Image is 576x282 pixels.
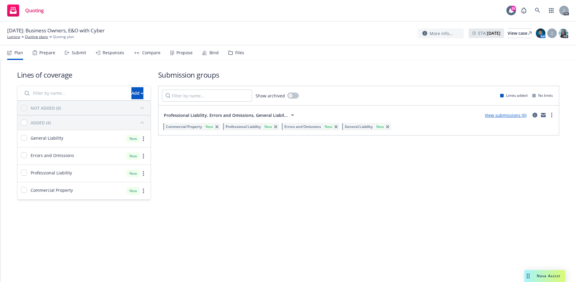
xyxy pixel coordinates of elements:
a: more [140,170,147,177]
a: Lumora [7,34,20,40]
div: Add [131,88,143,99]
div: New [263,124,273,129]
span: Errors and Omissions [31,152,74,159]
span: Errors and Omissions [284,124,321,129]
span: [DATE]: Business Owners, E&O with Cyber [7,27,105,34]
div: Propose [176,50,193,55]
a: more [140,153,147,160]
span: More info... [430,30,453,37]
img: photo [559,28,568,38]
button: More info... [418,28,464,38]
div: Drag to move [524,270,532,282]
span: ETA : [478,30,500,36]
a: more [140,135,147,142]
a: mail [540,111,547,119]
span: Professional Liability, Errors and Omissions, General Liabil... [164,112,288,118]
div: Plan [14,50,23,55]
a: Quoting plans [25,34,48,40]
strong: [DATE] [487,30,500,36]
input: Filter by name... [21,87,128,99]
div: Limits added [500,93,527,98]
span: Quoting [25,8,44,13]
button: ADDED (4) [31,118,147,127]
a: more [140,187,147,194]
div: ADDED (4) [31,120,51,126]
span: Professional Liability [31,170,72,176]
a: Quoting [5,2,46,19]
span: Professional Liability [226,124,261,129]
input: Filter by name... [162,90,252,102]
div: New [126,187,140,194]
img: photo [536,28,545,38]
div: New [126,135,140,142]
div: New [126,152,140,160]
h1: Submission groups [158,70,559,80]
a: more [548,111,555,119]
a: View submissions (0) [485,112,526,118]
span: General Liability [345,124,373,129]
a: Search [532,4,544,16]
div: 26 [511,6,516,11]
span: Commercial Property [166,124,202,129]
div: Prepare [39,50,55,55]
div: Files [235,50,244,55]
div: Submit [72,50,86,55]
span: General Liability [31,135,63,141]
div: New [204,124,214,129]
a: circleInformation [531,111,538,119]
h1: Lines of coverage [17,70,151,80]
div: NOT ADDED (0) [31,105,61,111]
div: New [375,124,385,129]
div: New [126,170,140,177]
div: No limits [532,93,553,98]
button: Professional Liability, Errors and Omissions, General Liabil... [162,109,298,121]
span: Commercial Property [31,187,73,193]
a: Switch app [545,4,557,16]
div: New [323,124,333,129]
div: Responses [103,50,124,55]
span: Quoting plan [53,34,74,40]
button: Nova Assist [524,270,565,282]
span: Show archived [256,93,285,99]
span: Nova Assist [537,273,560,278]
div: Compare [142,50,160,55]
a: View case [508,28,532,38]
a: Report a Bug [518,4,530,16]
button: NOT ADDED (0) [31,103,147,113]
button: Add [131,87,143,99]
div: Bind [209,50,219,55]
